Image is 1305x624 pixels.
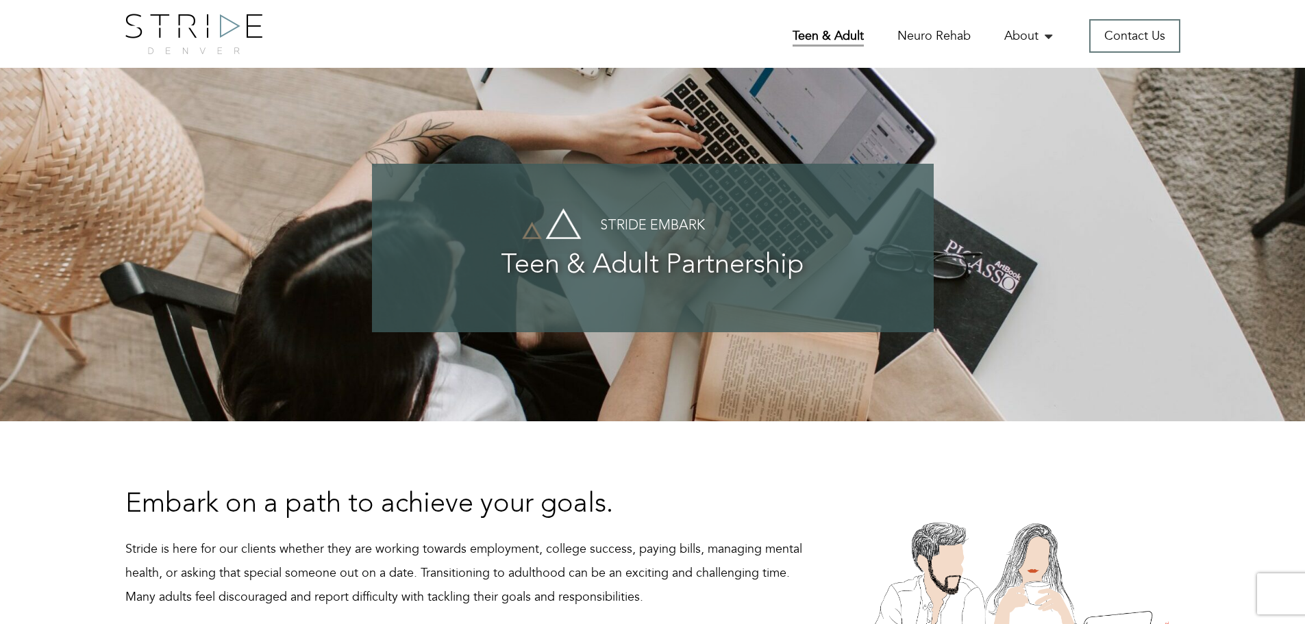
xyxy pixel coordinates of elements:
a: About [1004,27,1056,45]
h4: Stride Embark [399,219,906,234]
a: Teen & Adult [793,27,864,47]
h3: Embark on a path to achieve your goals. [125,490,822,520]
img: logo.png [125,14,262,54]
h3: Teen & Adult Partnership [399,251,906,281]
a: Neuro Rehab [897,27,971,45]
p: Stride is here for our clients whether they are working towards employment, college success, payi... [125,537,822,609]
a: Contact Us [1089,19,1180,53]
